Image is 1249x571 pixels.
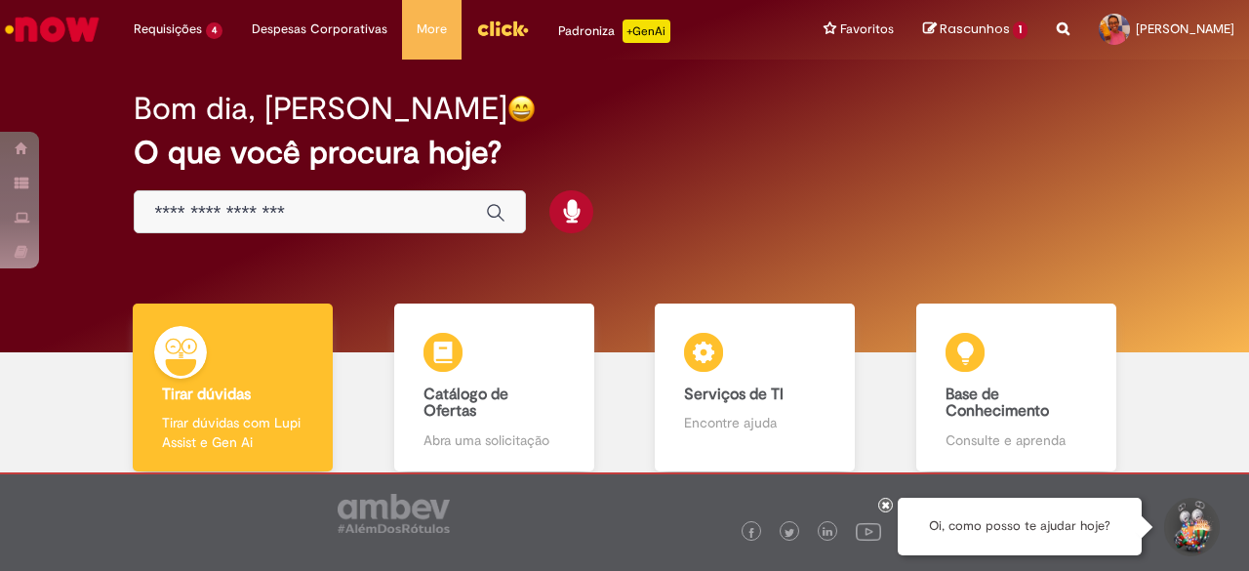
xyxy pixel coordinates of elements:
p: Tirar dúvidas com Lupi Assist e Gen Ai [162,413,303,452]
b: Base de Conhecimento [946,385,1049,422]
b: Tirar dúvidas [162,385,251,404]
span: Rascunhos [940,20,1010,38]
p: Encontre ajuda [684,413,826,432]
span: Favoritos [840,20,894,39]
a: Serviços de TI Encontre ajuda [624,304,886,472]
img: logo_footer_ambev_rotulo_gray.png [338,494,450,533]
span: More [417,20,447,39]
img: logo_footer_youtube.png [856,518,881,544]
span: 4 [206,22,222,39]
div: Oi, como posso te ajudar hoje? [898,498,1142,555]
img: ServiceNow [2,10,102,49]
a: Base de Conhecimento Consulte e aprenda [886,304,1148,472]
a: Catálogo de Ofertas Abra uma solicitação [364,304,625,472]
h2: O que você procura hoje? [134,136,1114,170]
b: Serviços de TI [684,385,784,404]
img: click_logo_yellow_360x200.png [476,14,529,43]
span: Despesas Corporativas [252,20,387,39]
a: Tirar dúvidas Tirar dúvidas com Lupi Assist e Gen Ai [102,304,364,472]
span: Requisições [134,20,202,39]
p: +GenAi [623,20,670,43]
span: [PERSON_NAME] [1136,20,1234,37]
b: Catálogo de Ofertas [423,385,508,422]
p: Consulte e aprenda [946,430,1087,450]
div: Padroniza [558,20,670,43]
img: happy-face.png [507,95,536,123]
p: Abra uma solicitação [423,430,565,450]
img: logo_footer_facebook.png [746,528,756,538]
span: 1 [1013,21,1027,39]
a: Rascunhos [923,20,1027,39]
h2: Bom dia, [PERSON_NAME] [134,92,507,126]
img: logo_footer_twitter.png [785,528,794,538]
button: Iniciar Conversa de Suporte [1161,498,1220,556]
img: logo_footer_linkedin.png [823,527,832,539]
